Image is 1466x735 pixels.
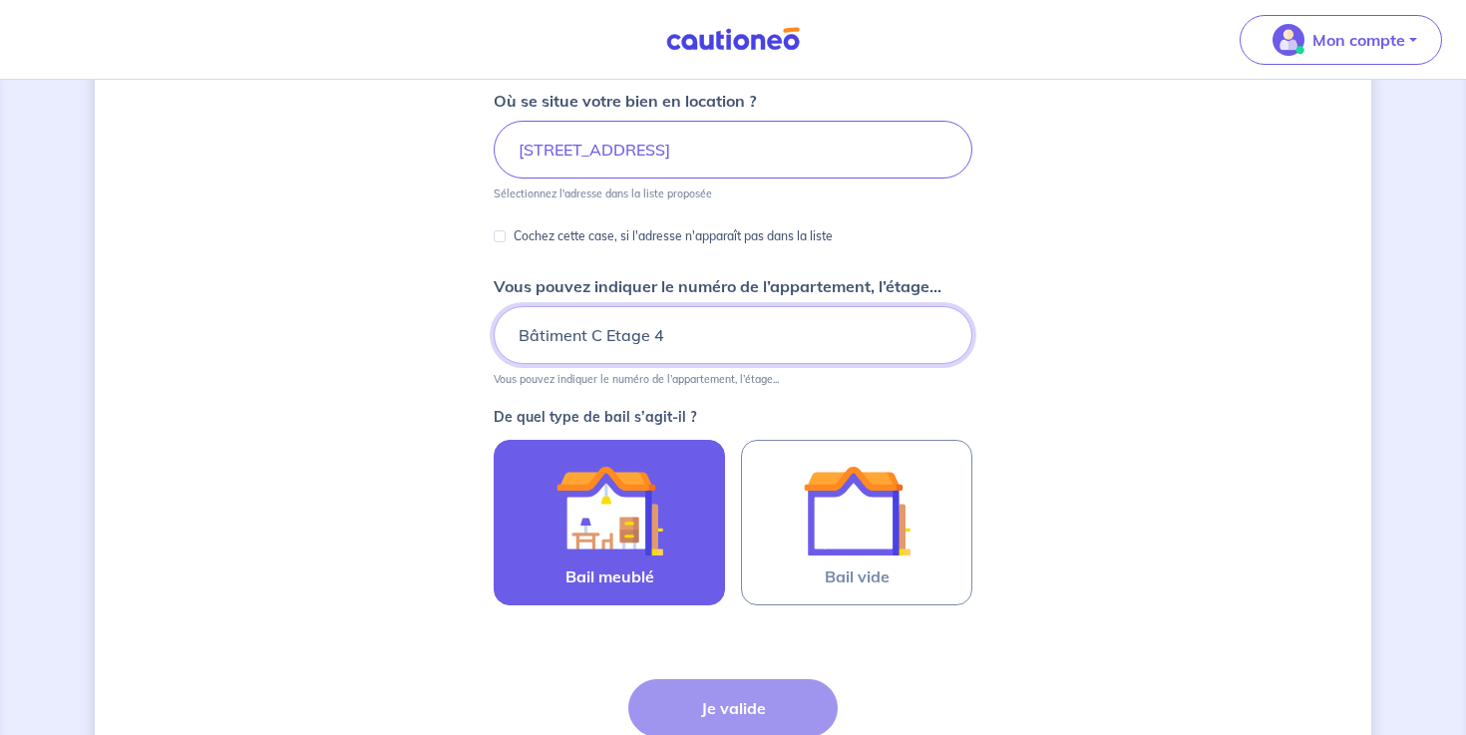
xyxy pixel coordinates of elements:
img: illu_empty_lease.svg [803,457,911,564]
span: Bail meublé [565,564,654,588]
input: 2 rue de paris, 59000 lille [494,121,972,179]
button: illu_account_valid_menu.svgMon compte [1240,15,1442,65]
p: Sélectionnez l'adresse dans la liste proposée [494,186,712,200]
img: illu_account_valid_menu.svg [1273,24,1304,56]
p: Mon compte [1312,28,1405,52]
p: Vous pouvez indiquer le numéro de l’appartement, l’étage... [494,372,779,386]
input: Appartement 2 [494,306,972,364]
img: Cautioneo [658,27,808,52]
img: illu_furnished_lease.svg [555,457,663,564]
p: De quel type de bail s’agit-il ? [494,410,972,424]
p: Vous pouvez indiquer le numéro de l’appartement, l’étage... [494,274,941,298]
p: Où se situe votre bien en location ? [494,89,756,113]
span: Bail vide [825,564,890,588]
p: Cochez cette case, si l'adresse n'apparaît pas dans la liste [514,224,833,248]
